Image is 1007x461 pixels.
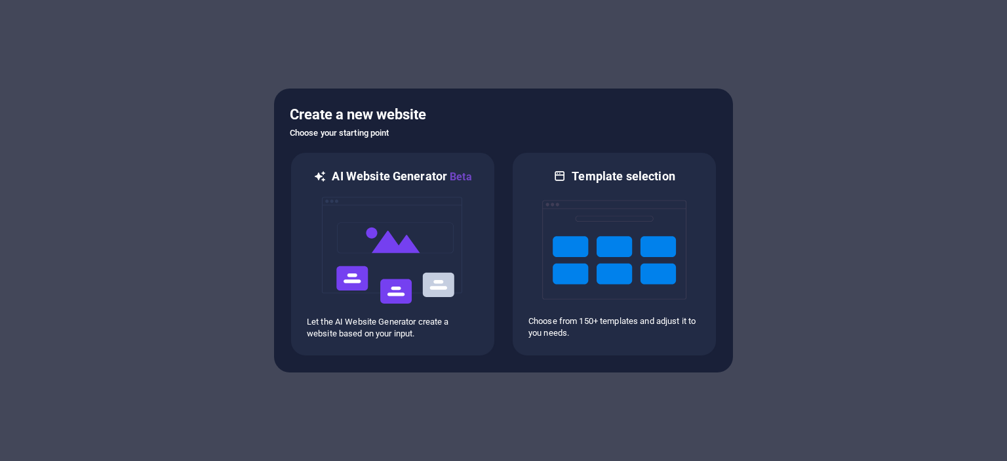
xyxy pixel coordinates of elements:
[290,125,717,141] h6: Choose your starting point
[447,170,472,183] span: Beta
[307,316,479,340] p: Let the AI Website Generator create a website based on your input.
[290,104,717,125] h5: Create a new website
[511,151,717,357] div: Template selectionChoose from 150+ templates and adjust it to you needs.
[332,169,471,185] h6: AI Website Generator
[290,151,496,357] div: AI Website GeneratorBetaaiLet the AI Website Generator create a website based on your input.
[321,185,465,316] img: ai
[528,315,700,339] p: Choose from 150+ templates and adjust it to you needs.
[572,169,675,184] h6: Template selection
